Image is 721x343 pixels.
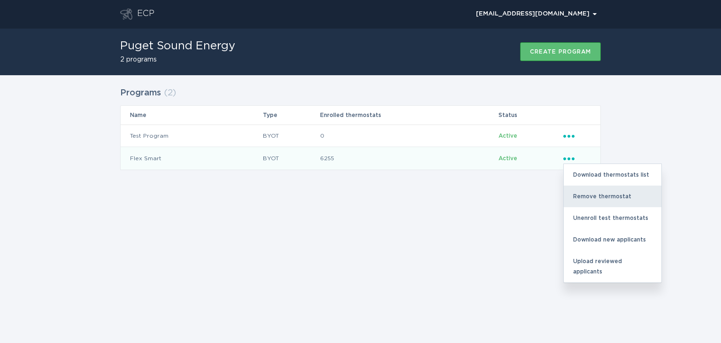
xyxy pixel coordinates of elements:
[121,147,262,170] td: Flex Smart
[499,156,517,161] span: Active
[564,164,661,186] div: Download thermostats list
[472,7,601,21] div: Popover menu
[498,106,563,125] th: Status
[564,250,661,282] div: Upload reviewed applicants
[564,229,661,250] div: Download new applicants
[499,133,517,139] span: Active
[476,11,597,17] div: [EMAIL_ADDRESS][DOMAIN_NAME]
[120,8,132,20] button: Go to dashboard
[121,106,600,125] tr: Table Headers
[520,42,601,61] button: Create program
[262,147,319,170] td: BYOT
[262,125,319,147] td: BYOT
[320,106,499,125] th: Enrolled thermostats
[564,186,661,207] div: Remove thermostat
[262,106,319,125] th: Type
[530,49,591,55] div: Create program
[121,125,262,147] td: Test Program
[164,89,176,97] span: ( 2 )
[120,85,161,101] h2: Programs
[320,147,499,170] td: 6255
[564,207,661,229] div: Unenroll test thermostats
[320,125,499,147] td: 0
[120,56,235,63] h2: 2 programs
[120,40,235,52] h1: Puget Sound Energy
[121,106,262,125] th: Name
[472,7,601,21] button: Open user account details
[563,131,591,141] div: Popover menu
[121,125,600,147] tr: 99594c4f6ff24edb8ece91689c11225c
[137,8,154,20] div: ECP
[121,147,600,170] tr: 5f1247f2c0434ff9aaaf0393365fb9fe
